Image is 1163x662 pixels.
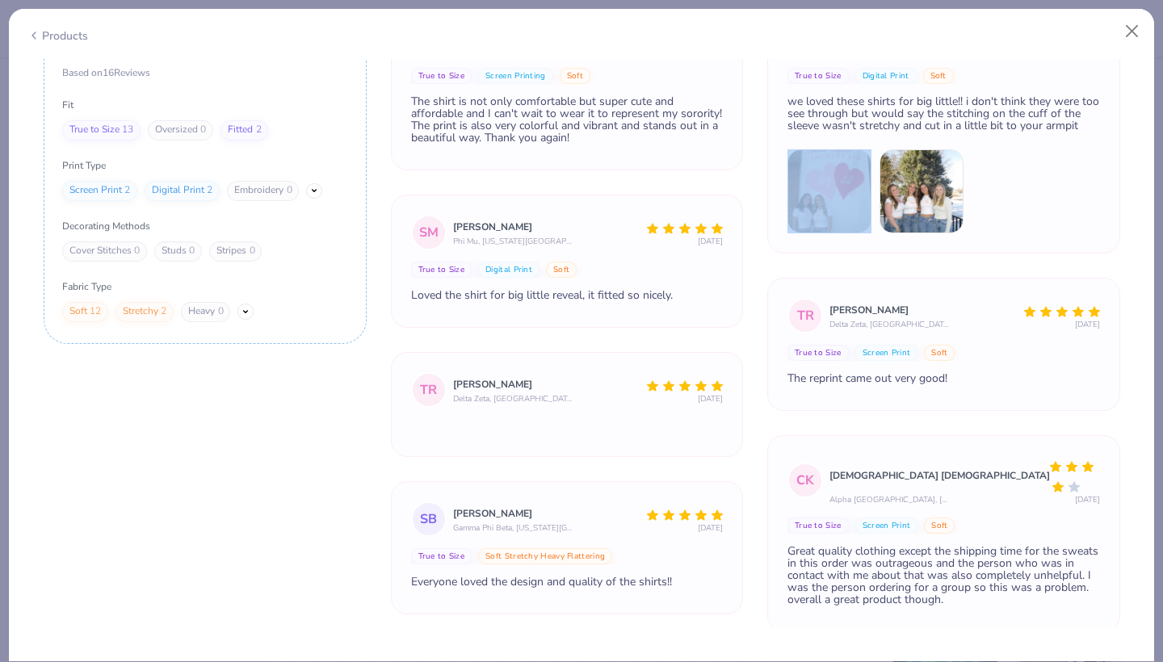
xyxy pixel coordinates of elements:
div: Stripes [209,241,262,262]
button: Digital Print [478,262,540,278]
span: Print Type [62,158,347,173]
img: Review image [787,149,871,233]
div: CK [787,463,823,498]
span: 12 [90,305,101,318]
button: Soft [923,68,954,84]
div: SM [411,215,447,250]
span: 0 [250,245,255,258]
button: Soft [924,517,955,534]
div: Screen Print [62,181,137,201]
span: Fabric Type [62,279,347,294]
button: True to Size [787,345,849,361]
div: The reprint came out very good! [787,372,1100,384]
button: Show More [237,304,253,319]
div: Fitted [220,120,268,140]
img: Review image [880,149,964,233]
button: Soft Stretchy Heavy Flattering [478,548,612,564]
span: 0 [134,245,140,258]
div: Soft [62,302,108,322]
span: 2 [124,184,130,197]
div: Digital Print [145,181,220,201]
div: Heavy [181,302,230,322]
span: 0 [287,184,292,197]
div: SB [411,501,447,537]
span: 2 [161,305,166,318]
div: 5 Stars [647,216,723,237]
button: Digital Print [855,68,917,84]
div: The shirt is not only comfortable but super cute and affordable and I can't wait to wear it to re... [411,95,724,144]
span: 2 [207,184,212,197]
button: True to Size [411,68,472,84]
button: Soft [560,68,590,84]
button: True to Size [787,517,849,534]
div: Stretchy [115,302,174,322]
div: Products [27,27,88,44]
button: Screen Printing [478,68,553,84]
button: Screen Print [855,517,918,534]
div: 4 Stars [1050,455,1100,496]
button: Soft [924,345,955,361]
div: 5 Stars [647,503,723,523]
div: Loved the shirt for big little reveal, it fitted so nicely. [411,289,724,301]
button: Close [1117,16,1148,47]
span: 0 [218,305,224,318]
button: Soft [546,262,577,278]
div: Oversized [148,120,213,140]
span: 0 [189,245,195,258]
span: Fit [62,98,347,112]
div: TR [411,372,447,408]
button: True to Size [411,262,472,278]
span: 0 [200,124,206,136]
span: Decorating Methods [62,219,347,233]
div: True to Size [62,120,141,140]
span: 13 [122,124,133,136]
button: Screen Print [855,345,918,361]
div: Studs [154,241,202,262]
span: 2 [256,124,262,136]
button: True to Size [411,548,472,564]
div: we loved these shirts for big little!! i don't think they were too see through but would say the ... [787,95,1100,132]
div: Great quality clothing except the shipping time for the sweats in this order was outrageous and t... [787,545,1100,605]
button: Show More [306,183,321,199]
div: 5 Stars [647,374,723,394]
div: Embroidery [227,181,299,201]
button: True to Size [787,68,849,84]
div: Cover Stitches [62,241,147,262]
div: 5 Stars [1024,300,1100,320]
span: Based on 16 Reviews [62,65,188,80]
div: Everyone loved the design and quality of the shirts!! [411,576,724,588]
div: TR [787,298,823,333]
